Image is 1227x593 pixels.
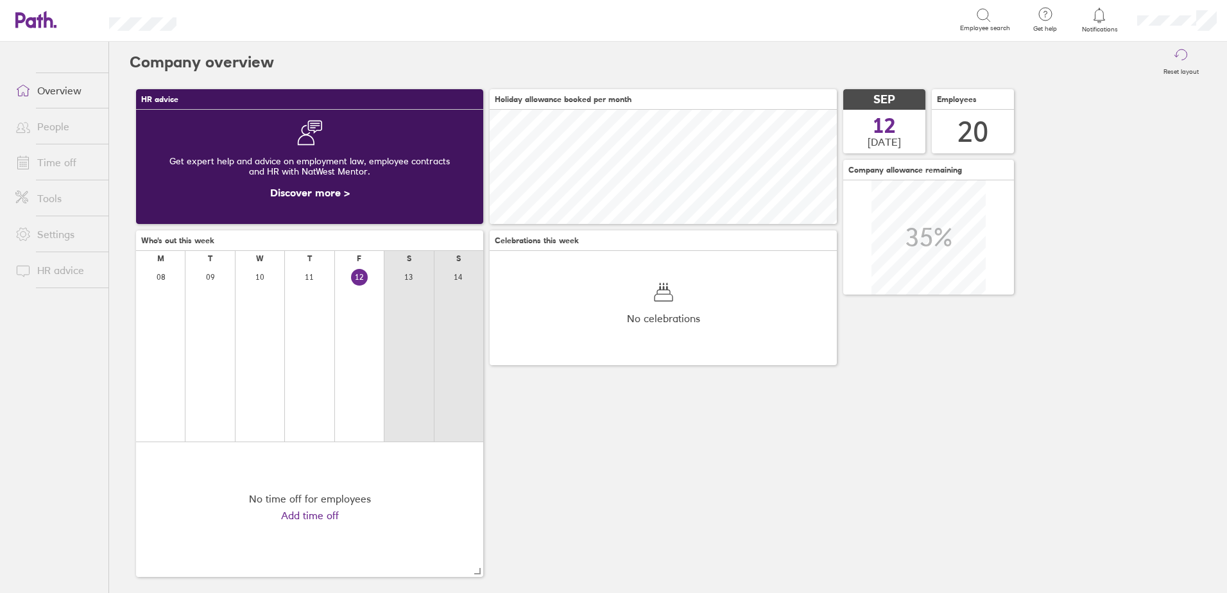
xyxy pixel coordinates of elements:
span: Get help [1024,25,1066,33]
div: T [307,254,312,263]
div: S [456,254,461,263]
span: No celebrations [627,313,700,324]
span: Celebrations this week [495,236,579,245]
label: Reset layout [1156,64,1206,76]
span: Company allowance remaining [848,166,962,175]
a: Time off [5,150,108,175]
h2: Company overview [130,42,274,83]
span: HR advice [141,95,178,104]
div: F [357,254,361,263]
div: 20 [957,116,988,148]
span: Employee search [960,24,1010,32]
div: T [208,254,212,263]
div: Search [211,13,244,25]
span: Notifications [1079,26,1120,33]
button: Reset layout [1156,42,1206,83]
a: Tools [5,185,108,211]
div: Get expert help and advice on employment law, employee contracts and HR with NatWest Mentor. [146,146,473,187]
div: M [157,254,164,263]
a: Notifications [1079,6,1120,33]
span: Who's out this week [141,236,214,245]
a: HR advice [5,257,108,283]
a: People [5,114,108,139]
span: Employees [937,95,977,104]
span: 12 [873,116,896,136]
a: Add time off [281,510,339,521]
span: [DATE] [868,136,901,148]
span: Holiday allowance booked per month [495,95,631,104]
div: No time off for employees [249,493,371,504]
span: SEP [873,93,895,107]
a: Settings [5,221,108,247]
a: Discover more > [270,186,350,199]
a: Overview [5,78,108,103]
div: W [256,254,264,263]
div: S [407,254,411,263]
